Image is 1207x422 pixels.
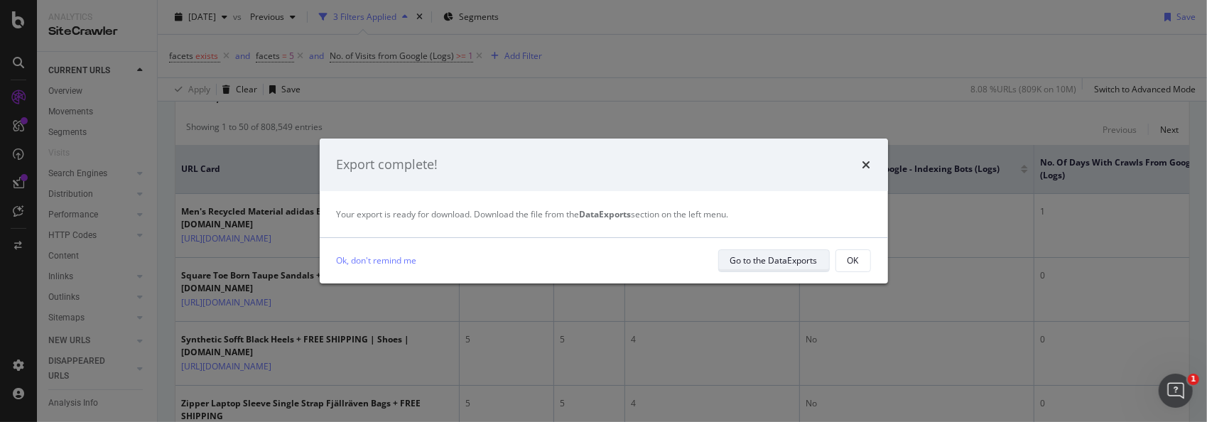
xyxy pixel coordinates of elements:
[1188,374,1199,385] span: 1
[1159,374,1193,408] iframe: Intercom live chat
[337,253,417,268] a: Ok, don't remind me
[320,139,888,283] div: modal
[835,249,871,272] button: OK
[337,156,438,174] div: Export complete!
[848,254,859,266] div: OK
[580,208,729,220] span: section on the left menu.
[730,254,818,266] div: Go to the DataExports
[580,208,632,220] strong: DataExports
[337,208,871,220] div: Your export is ready for download. Download the file from the
[862,156,871,174] div: times
[718,249,830,272] button: Go to the DataExports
